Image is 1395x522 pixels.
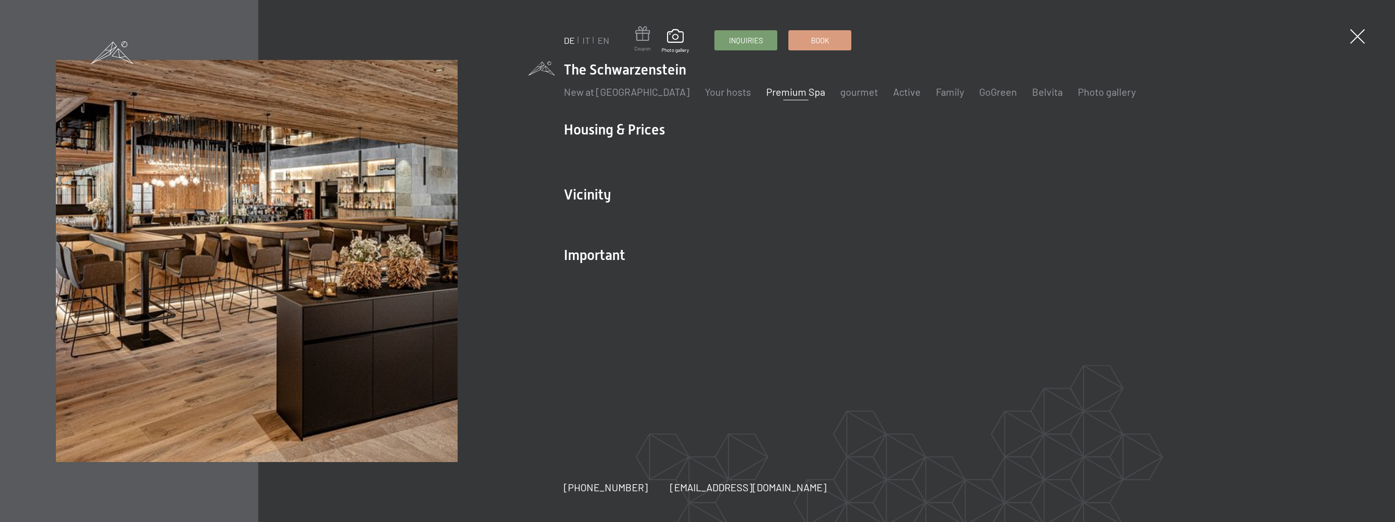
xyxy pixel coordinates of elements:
[1032,86,1063,98] a: Belvita
[979,86,1017,98] a: GoGreen
[705,86,751,98] a: Your hosts
[670,481,827,493] font: [EMAIL_ADDRESS][DOMAIN_NAME]
[729,36,763,45] font: Inquiries
[634,26,650,52] a: Coupon
[564,481,648,493] font: [PHONE_NUMBER]
[670,480,827,494] a: [EMAIL_ADDRESS][DOMAIN_NAME]​​
[582,35,590,46] a: IT
[564,480,648,494] a: [PHONE_NUMBER]
[766,86,825,98] a: Premium Spa
[56,60,458,462] img: A wellness holiday in South Tyrol – 7,700 m² spa, 10 saunas
[789,31,851,50] a: Book
[811,36,829,45] font: Book
[840,86,878,98] a: gourmet
[715,31,777,50] a: Inquiries
[598,35,609,46] a: EN
[634,45,650,51] font: Coupon
[662,29,689,53] a: Photo gallery
[893,86,921,98] a: Active
[936,86,964,98] a: Family
[662,47,689,53] font: Photo gallery
[1078,86,1136,98] a: Photo gallery
[564,35,575,46] a: DE
[564,86,690,98] a: New at [GEOGRAPHIC_DATA]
